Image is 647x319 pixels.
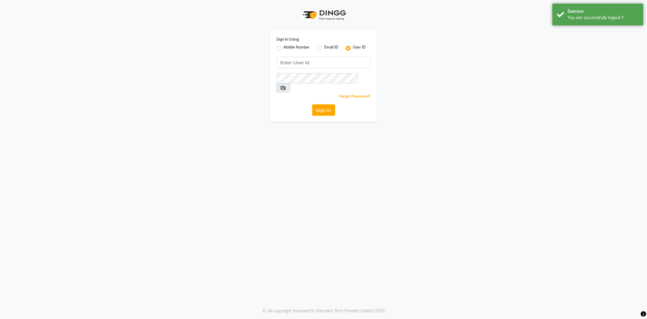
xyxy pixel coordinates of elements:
[325,45,339,52] label: Email ID
[299,6,348,24] img: logo1.svg
[284,45,310,52] label: Mobile Number
[568,15,639,21] div: You are successfully logout !!
[353,45,366,52] label: User ID
[277,37,300,42] label: Sign In Using:
[277,73,359,83] input: Username
[339,94,371,99] a: Forgot Password?
[312,104,335,116] button: Sign In
[277,57,371,68] input: Username
[568,8,639,15] div: Success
